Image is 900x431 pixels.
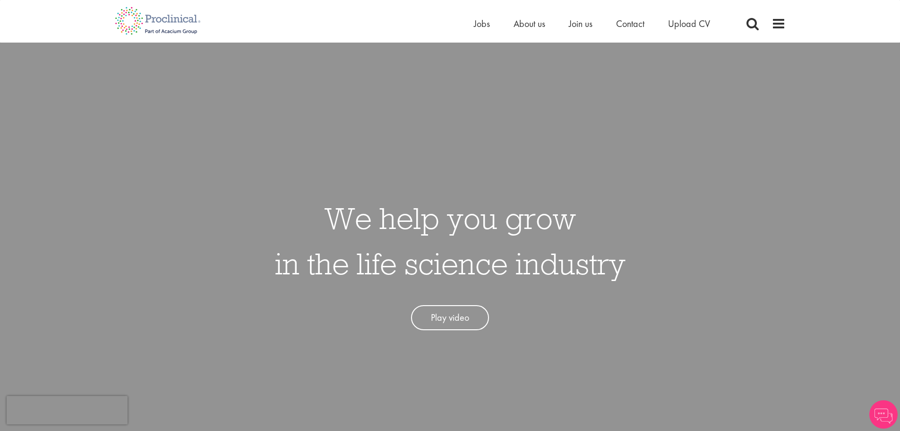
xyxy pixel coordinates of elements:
a: Contact [616,18,644,30]
a: Jobs [474,18,490,30]
h1: We help you grow in the life science industry [275,195,626,286]
a: Upload CV [668,18,710,30]
img: Chatbot [869,400,898,429]
a: Join us [569,18,592,30]
a: About us [514,18,545,30]
a: Play video [411,305,489,330]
